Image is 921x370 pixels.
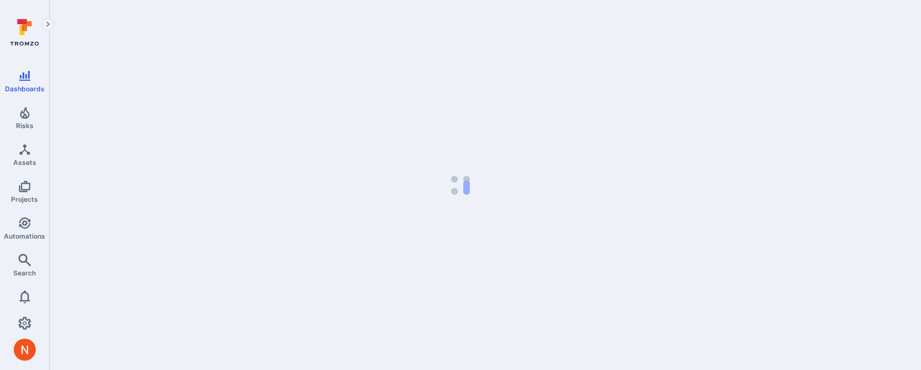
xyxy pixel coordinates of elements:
img: ACg8ocIprwjrgDQnDsNSk9Ghn5p5-B8DpAKWoJ5Gi9syOE4K59tr4Q=s96-c [14,339,36,361]
span: Risks [16,122,34,130]
span: Assets [13,158,36,167]
span: Automations [4,232,45,240]
i: Expand navigation menu [44,20,52,29]
button: Expand navigation menu [41,18,54,31]
span: Dashboards [5,85,45,93]
span: Search [13,269,36,277]
div: Neeren Patki [14,339,36,361]
span: Projects [11,195,38,203]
